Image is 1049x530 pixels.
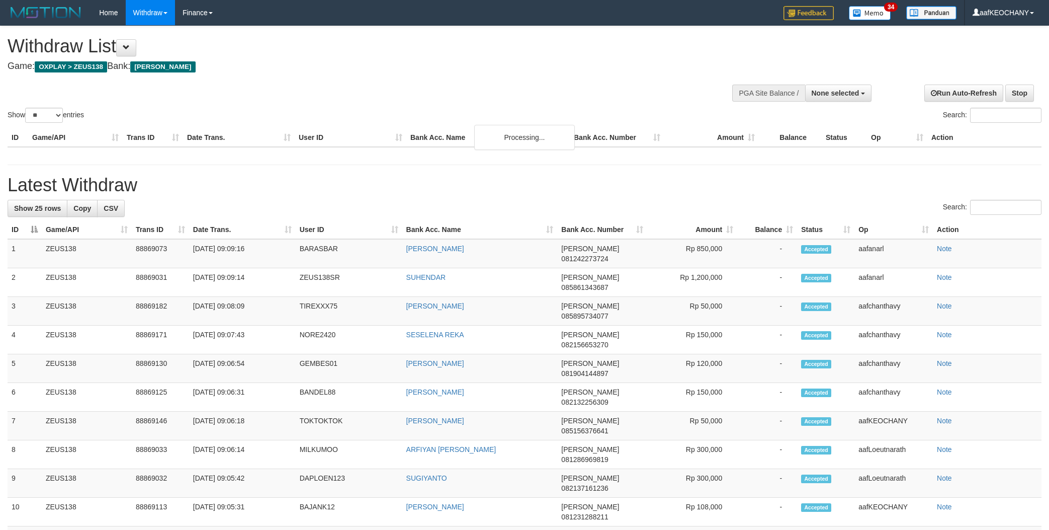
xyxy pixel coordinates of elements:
[132,383,189,412] td: 88869125
[296,498,402,526] td: BAJANK12
[406,331,464,339] a: SESELENA REKA
[189,383,296,412] td: [DATE] 09:06:31
[561,273,619,281] span: [PERSON_NAME]
[474,125,575,150] div: Processing...
[937,474,952,482] a: Note
[737,469,797,498] td: -
[8,36,689,56] h1: Withdraw List
[854,268,933,297] td: aafanarl
[970,200,1041,215] input: Search:
[132,354,189,383] td: 88869130
[130,61,195,72] span: [PERSON_NAME]
[647,268,737,297] td: Rp 1,200,000
[906,6,956,20] img: panduan.png
[737,383,797,412] td: -
[854,326,933,354] td: aafchanthavy
[1005,85,1034,102] a: Stop
[123,128,183,147] th: Trans ID
[937,273,952,281] a: Note
[296,469,402,498] td: DAPLOEN123
[801,245,831,254] span: Accepted
[14,204,61,212] span: Show 25 rows
[783,6,834,20] img: Feedback.jpg
[937,302,952,310] a: Note
[406,388,464,396] a: [PERSON_NAME]
[943,108,1041,123] label: Search:
[296,297,402,326] td: TIREXXX75
[8,108,84,123] label: Show entries
[406,417,464,425] a: [PERSON_NAME]
[801,389,831,397] span: Accepted
[296,412,402,440] td: TOKTOKTOK
[8,220,42,239] th: ID: activate to sort column descending
[937,245,952,253] a: Note
[8,383,42,412] td: 6
[647,383,737,412] td: Rp 150,000
[561,388,619,396] span: [PERSON_NAME]
[561,369,608,377] span: Copy 081904144897 to clipboard
[406,245,464,253] a: [PERSON_NAME]
[42,268,132,297] td: ZEUS138
[8,297,42,326] td: 3
[801,360,831,368] span: Accepted
[132,412,189,440] td: 88869146
[737,297,797,326] td: -
[8,412,42,440] td: 7
[8,498,42,526] td: 10
[561,341,608,349] span: Copy 082156653270 to clipboard
[647,469,737,498] td: Rp 300,000
[402,220,558,239] th: Bank Acc. Name: activate to sort column ascending
[805,85,872,102] button: None selected
[8,61,689,71] h4: Game: Bank:
[8,469,42,498] td: 9
[737,440,797,469] td: -
[797,220,854,239] th: Status: activate to sort column ascending
[933,220,1041,239] th: Action
[406,359,464,367] a: [PERSON_NAME]
[8,200,67,217] a: Show 25 rows
[8,239,42,268] td: 1
[42,239,132,268] td: ZEUS138
[849,6,891,20] img: Button%20Memo.svg
[664,128,759,147] th: Amount
[406,128,570,147] th: Bank Acc. Name
[189,498,296,526] td: [DATE] 09:05:31
[561,456,608,464] span: Copy 081286969819 to clipboard
[647,412,737,440] td: Rp 50,000
[854,469,933,498] td: aafLoeutnarath
[854,239,933,268] td: aafanarl
[561,417,619,425] span: [PERSON_NAME]
[561,302,619,310] span: [PERSON_NAME]
[937,445,952,453] a: Note
[406,503,464,511] a: [PERSON_NAME]
[924,85,1003,102] a: Run Auto-Refresh
[42,412,132,440] td: ZEUS138
[854,498,933,526] td: aafKEOCHANY
[42,354,132,383] td: ZEUS138
[937,503,952,511] a: Note
[42,383,132,412] td: ZEUS138
[647,220,737,239] th: Amount: activate to sort column ascending
[812,89,859,97] span: None selected
[561,245,619,253] span: [PERSON_NAME]
[104,204,118,212] span: CSV
[937,359,952,367] a: Note
[183,128,295,147] th: Date Trans.
[854,412,933,440] td: aafKEOCHANY
[737,220,797,239] th: Balance: activate to sort column ascending
[406,302,464,310] a: [PERSON_NAME]
[132,326,189,354] td: 88869171
[937,331,952,339] a: Note
[570,128,664,147] th: Bank Acc. Number
[132,220,189,239] th: Trans ID: activate to sort column ascending
[42,498,132,526] td: ZEUS138
[189,268,296,297] td: [DATE] 09:09:14
[647,326,737,354] td: Rp 150,000
[561,359,619,367] span: [PERSON_NAME]
[8,175,1041,195] h1: Latest Withdraw
[296,383,402,412] td: BANDEL88
[42,297,132,326] td: ZEUS138
[296,239,402,268] td: BARASBAR
[759,128,822,147] th: Balance
[884,3,898,12] span: 34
